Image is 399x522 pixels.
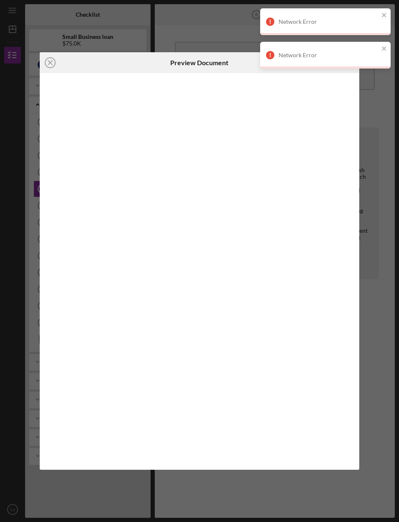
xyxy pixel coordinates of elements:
[279,18,379,25] div: Network Error
[381,45,387,53] button: close
[170,59,228,66] h6: Preview Document
[381,12,387,20] button: close
[40,73,359,470] iframe: File preview
[279,52,379,59] div: Network Error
